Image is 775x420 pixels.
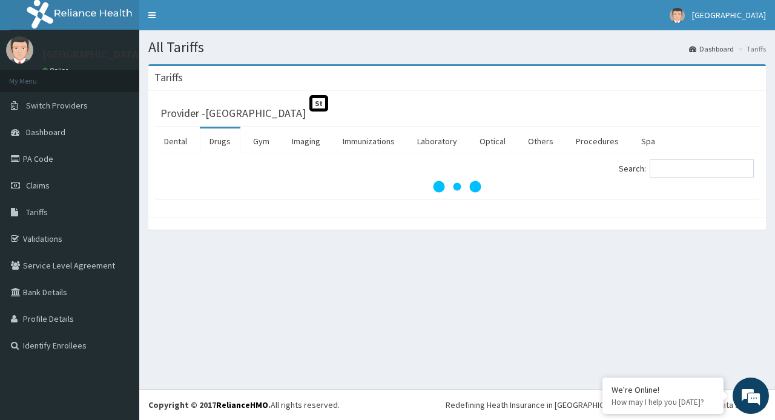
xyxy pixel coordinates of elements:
[26,127,65,138] span: Dashboard
[309,95,328,112] span: St
[154,128,197,154] a: Dental
[632,128,665,154] a: Spa
[619,159,754,178] label: Search:
[446,399,766,411] div: Redefining Heath Insurance in [GEOGRAPHIC_DATA] using Telemedicine and Data Science!
[333,128,404,154] a: Immunizations
[566,128,628,154] a: Procedures
[139,389,775,420] footer: All rights reserved.
[612,397,714,407] p: How may I help you today?
[148,39,766,55] h1: All Tariffs
[735,44,766,54] li: Tariffs
[26,100,88,111] span: Switch Providers
[407,128,467,154] a: Laboratory
[26,207,48,218] span: Tariffs
[6,36,33,64] img: User Image
[26,180,50,191] span: Claims
[470,128,515,154] a: Optical
[689,44,734,54] a: Dashboard
[670,8,685,23] img: User Image
[243,128,279,154] a: Gym
[154,72,183,83] h3: Tariffs
[216,399,268,410] a: RelianceHMO
[42,66,71,75] a: Online
[612,384,714,395] div: We're Online!
[650,159,754,178] input: Search:
[200,128,240,154] a: Drugs
[148,399,271,410] strong: Copyright © 2017 .
[692,10,766,21] span: [GEOGRAPHIC_DATA]
[160,108,306,119] h3: Provider - [GEOGRAPHIC_DATA]
[42,49,142,60] p: [GEOGRAPHIC_DATA]
[433,162,481,211] svg: audio-loading
[518,128,563,154] a: Others
[282,128,330,154] a: Imaging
